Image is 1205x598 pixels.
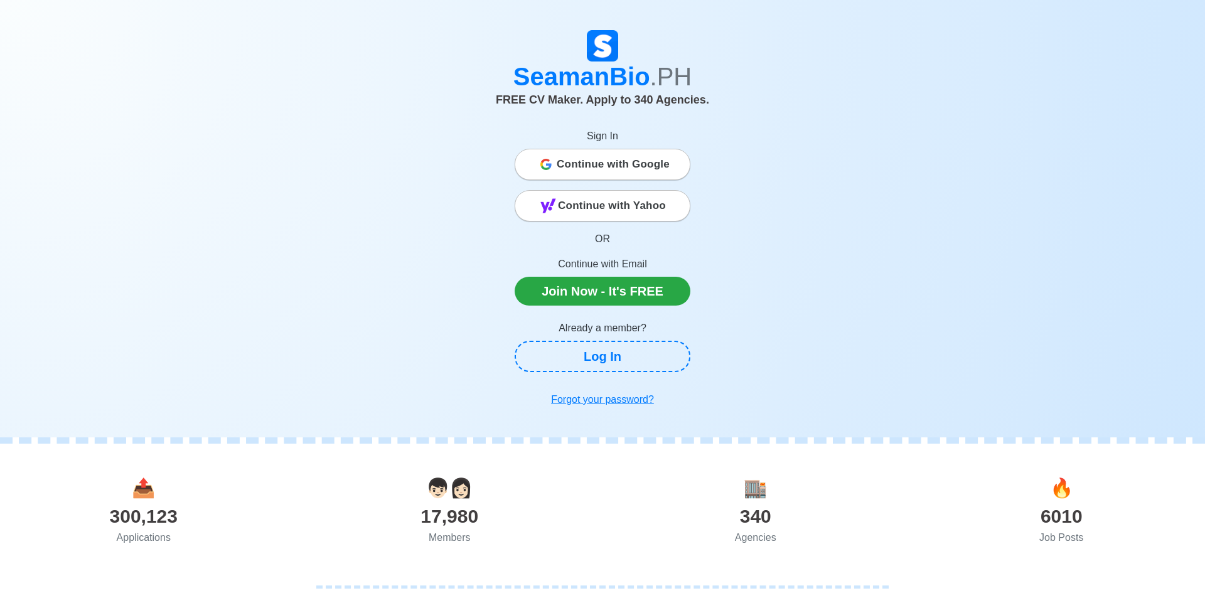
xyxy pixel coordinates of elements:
[254,61,951,92] h1: SeamanBio
[297,502,603,530] div: 17,980
[515,387,690,412] a: Forgot your password?
[558,193,666,218] span: Continue with Yahoo
[551,394,654,405] u: Forgot your password?
[515,232,690,247] p: OR
[515,341,690,372] a: Log In
[515,129,690,144] p: Sign In
[297,530,603,545] div: Members
[515,149,690,180] button: Continue with Google
[515,190,690,222] button: Continue with Yahoo
[515,257,690,272] p: Continue with Email
[515,277,690,306] a: Join Now - It's FREE
[602,502,909,530] div: 340
[426,478,473,498] span: users
[650,63,692,90] span: .PH
[496,93,709,106] span: FREE CV Maker. Apply to 340 Agencies.
[602,530,909,545] div: Agencies
[1050,478,1073,498] span: jobs
[744,478,767,498] span: agencies
[132,478,155,498] span: applications
[557,152,670,177] span: Continue with Google
[587,30,618,61] img: Logo
[515,321,690,336] p: Already a member?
